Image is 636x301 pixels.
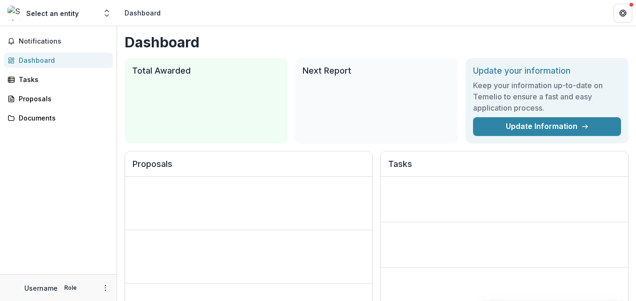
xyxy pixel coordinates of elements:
h2: Total Awarded [132,66,280,76]
span: Notifications [19,38,109,45]
button: Notifications [4,34,113,49]
p: Username [24,283,58,293]
a: Tasks [4,72,113,87]
div: Tasks [19,75,105,84]
div: Proposals [19,94,105,104]
a: Dashboard [4,53,113,68]
h1: Dashboard [125,34,629,51]
div: Documents [19,113,105,123]
div: Select an entity [26,8,79,18]
a: Documents [4,110,113,126]
h2: Tasks [388,159,621,177]
div: Dashboard [19,55,105,65]
button: Get Help [614,4,632,23]
button: Open entity switcher [100,4,113,23]
nav: breadcrumb [121,6,164,20]
a: Update Information [473,117,621,136]
div: Dashboard [125,8,161,18]
button: More [100,282,111,293]
h2: Update your information [473,66,621,76]
a: Proposals [4,91,113,106]
img: Select an entity [7,6,22,21]
h3: Keep your information up-to-date on Temelio to ensure a fast and easy application process. [473,80,621,113]
h2: Next Report [303,66,451,76]
h2: Proposals [133,159,365,177]
p: Role [61,284,80,292]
